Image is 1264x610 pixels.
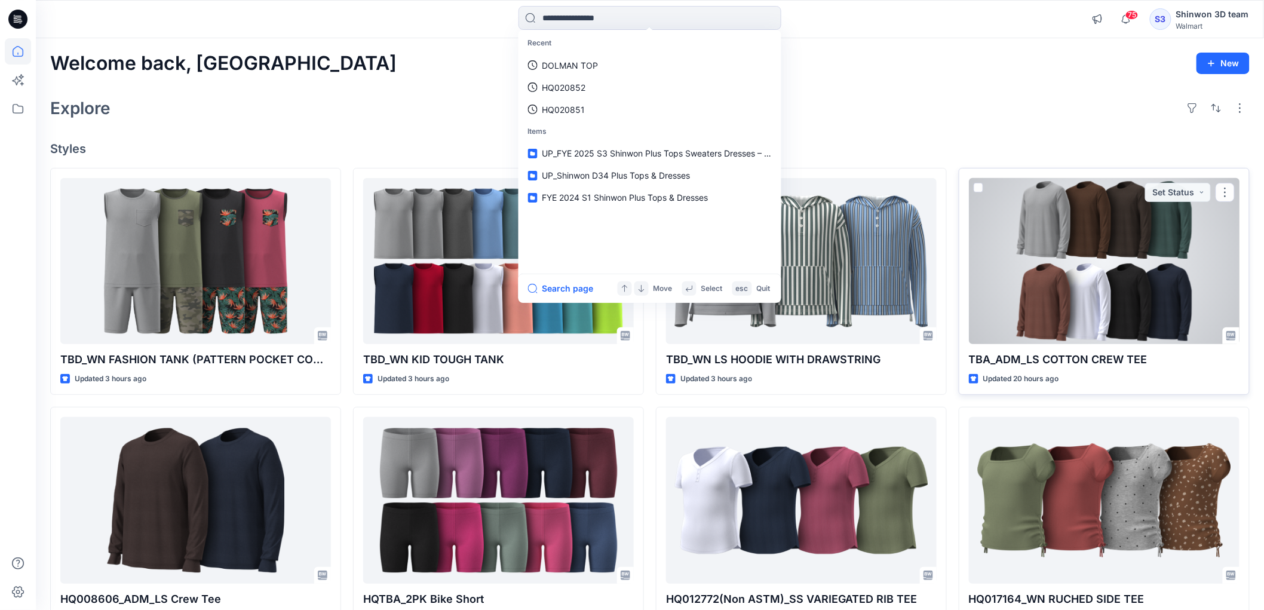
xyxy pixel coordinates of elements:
[757,283,771,295] p: Quit
[50,142,1250,156] h4: Styles
[680,373,752,385] p: Updated 3 hours ago
[969,351,1240,368] p: TBA_ADM_LS COTTON CREW TEE
[521,99,779,121] a: HQ020851
[666,417,937,583] a: HQ012772(Non ASTM)_SS VARIEGATED RIB TEE
[521,76,779,99] a: HQ020852
[363,351,634,368] p: TBD_WN KID TOUGH TANK
[60,417,331,583] a: HQ008606_ADM_LS Crew Tee
[1196,53,1250,74] button: New
[1150,8,1171,30] div: S3
[666,178,937,344] a: TBD_WN LS HOODIE WITH DRAWSTRING
[542,81,586,94] p: HQ020852
[542,148,833,158] span: UP_FYE 2025 S3 Shinwon Plus Tops Sweaters Dresses – RnD White Space
[701,283,723,295] p: Select
[60,178,331,344] a: TBD_WN FASHION TANK (PATTERN POCKET CONTR BINDING)
[75,373,146,385] p: Updated 3 hours ago
[542,59,599,72] p: DOLMAN TOP
[969,178,1240,344] a: TBA_ADM_LS COTTON CREW TEE
[363,417,634,583] a: HQTBA_2PK Bike Short
[969,417,1240,583] a: HQ017164_WN RUCHED SIDE TEE
[521,54,779,76] a: DOLMAN TOP
[60,591,331,608] p: HQ008606_ADM_LS Crew Tee
[60,351,331,368] p: TBD_WN FASHION TANK (PATTERN POCKET CONTR BINDING)
[521,186,779,209] a: FYE 2024 S1 Shinwon Plus Tops & Dresses
[521,142,779,164] a: UP_FYE 2025 S3 Shinwon Plus Tops Sweaters Dresses – RnD White Space
[50,53,397,75] h2: Welcome back, [GEOGRAPHIC_DATA]
[363,178,634,344] a: TBD_WN KID TOUGH TANK
[528,281,594,296] button: Search page
[1125,10,1139,20] span: 75
[666,351,937,368] p: TBD_WN LS HOODIE WITH DRAWSTRING
[666,591,937,608] p: HQ012772(Non ASTM)_SS VARIEGATED RIB TEE
[521,32,779,54] p: Recent
[521,164,779,186] a: UP_Shinwon D34 Plus Tops & Dresses
[521,121,779,143] p: Items
[736,283,748,295] p: esc
[542,192,708,203] span: FYE 2024 S1 Shinwon Plus Tops & Dresses
[378,373,449,385] p: Updated 3 hours ago
[1176,22,1249,30] div: Walmart
[983,373,1059,385] p: Updated 20 hours ago
[542,103,585,116] p: HQ020851
[50,99,111,118] h2: Explore
[1176,7,1249,22] div: Shinwon 3D team
[969,591,1240,608] p: HQ017164_WN RUCHED SIDE TEE
[654,283,673,295] p: Move
[542,170,691,180] span: UP_Shinwon D34 Plus Tops & Dresses
[363,591,634,608] p: HQTBA_2PK Bike Short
